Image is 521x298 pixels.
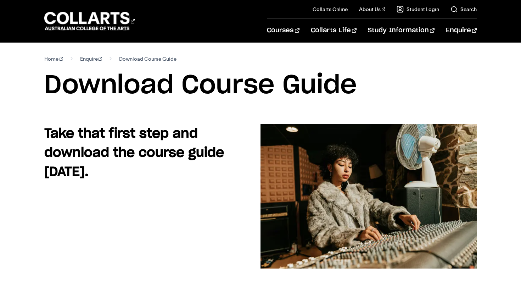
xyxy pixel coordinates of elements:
h1: Download Course Guide [44,70,477,101]
a: Collarts Life [311,19,357,42]
a: Home [44,54,63,64]
a: About Us [359,6,385,13]
a: Collarts Online [313,6,348,13]
strong: Take that first step and download the course guide [DATE]. [44,127,224,178]
span: Download Course Guide [119,54,177,64]
a: Enquire [80,54,102,64]
div: Go to homepage [44,11,135,31]
a: Courses [267,19,299,42]
a: Student Login [397,6,439,13]
a: Study Information [368,19,435,42]
a: Search [450,6,477,13]
a: Enquire [446,19,477,42]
